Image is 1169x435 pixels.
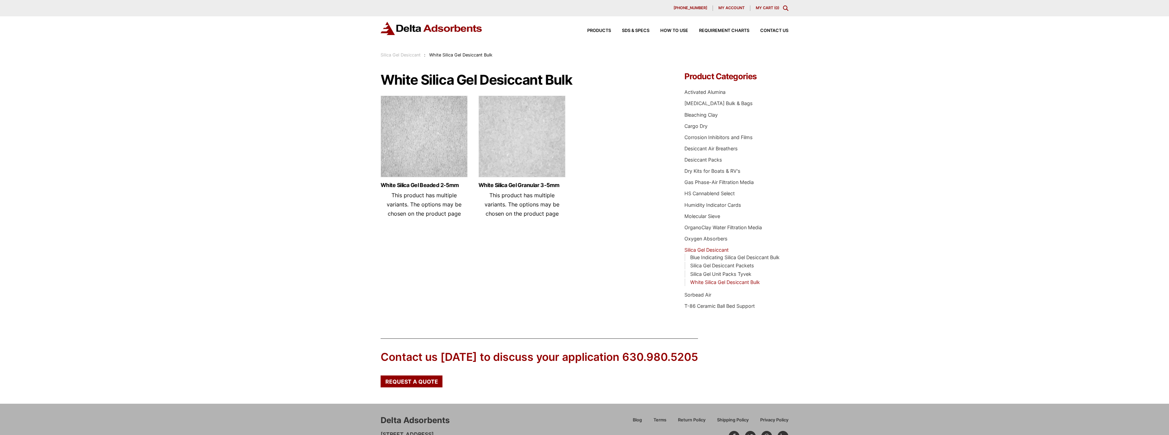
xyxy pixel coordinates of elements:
a: Oxygen Absorbers [684,236,728,241]
a: Request a Quote [381,375,442,387]
a: Requirement Charts [688,29,749,33]
a: Contact Us [749,29,788,33]
a: Privacy Policy [754,416,788,428]
span: Shipping Policy [717,418,749,422]
a: OrganoClay Water Filtration Media [684,224,762,230]
a: SDS & SPECS [611,29,649,33]
a: Shipping Policy [711,416,754,428]
a: Bleaching Clay [684,112,718,118]
span: : [424,52,425,57]
span: Products [587,29,611,33]
a: Corrosion Inhibitors and Films [684,134,753,140]
a: [MEDICAL_DATA] Bulk & Bags [684,100,753,106]
h1: White Silica Gel Desiccant Bulk [381,72,664,87]
a: Blog [627,416,648,428]
a: Blue Indicating Silica Gel Desiccant Bulk [690,254,780,260]
span: Request a Quote [385,379,438,384]
a: HS Cannablend Select [684,190,735,196]
span: My account [718,6,745,10]
a: My Cart (0) [756,5,779,10]
a: Return Policy [672,416,711,428]
a: Silica Gel Unit Packs Tyvek [690,271,751,277]
h4: Product Categories [684,72,788,81]
a: Silica Gel Desiccant [381,52,421,57]
span: This product has multiple variants. The options may be chosen on the product page [387,192,461,217]
a: Humidity Indicator Cards [684,202,741,208]
a: [PHONE_NUMBER] [668,5,713,11]
span: SDS & SPECS [622,29,649,33]
div: Toggle Modal Content [783,5,788,11]
span: This product has multiple variants. The options may be chosen on the product page [485,192,559,217]
a: Molecular Sieve [684,213,720,219]
span: Terms [653,418,666,422]
div: Contact us [DATE] to discuss your application 630.980.5205 [381,350,698,365]
span: Requirement Charts [699,29,749,33]
a: Gas Phase-Air Filtration Media [684,179,754,185]
a: Desiccant Air Breathers [684,146,738,151]
a: White Silica Gel Granular 3-5mm [478,182,565,188]
a: How to Use [649,29,688,33]
span: Return Policy [678,418,705,422]
a: Desiccant Packs [684,157,722,163]
span: Contact Us [760,29,788,33]
a: My account [713,5,750,11]
a: Silica Gel Desiccant [684,247,729,253]
a: Products [576,29,611,33]
a: White Silica Gel Beaded 2-5mm [381,182,468,188]
span: Privacy Policy [760,418,788,422]
a: Terms [648,416,672,428]
img: Delta Adsorbents [381,22,483,35]
a: T-86 Ceramic Ball Bed Support [684,303,755,309]
div: Delta Adsorbents [381,415,450,426]
span: [PHONE_NUMBER] [674,6,707,10]
span: How to Use [660,29,688,33]
a: Silica Gel Desiccant Packets [690,263,754,268]
img: White Beaded Silica Gel [381,96,468,181]
a: Activated Alumina [684,89,726,95]
span: White Silica Gel Desiccant Bulk [429,52,492,57]
a: Dry Kits for Boats & RV's [684,168,740,174]
a: Cargo Dry [684,123,708,129]
a: White Silica Gel Desiccant Bulk [690,279,760,285]
span: 0 [775,5,778,10]
a: Sorbead Air [684,292,711,298]
span: Blog [633,418,642,422]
